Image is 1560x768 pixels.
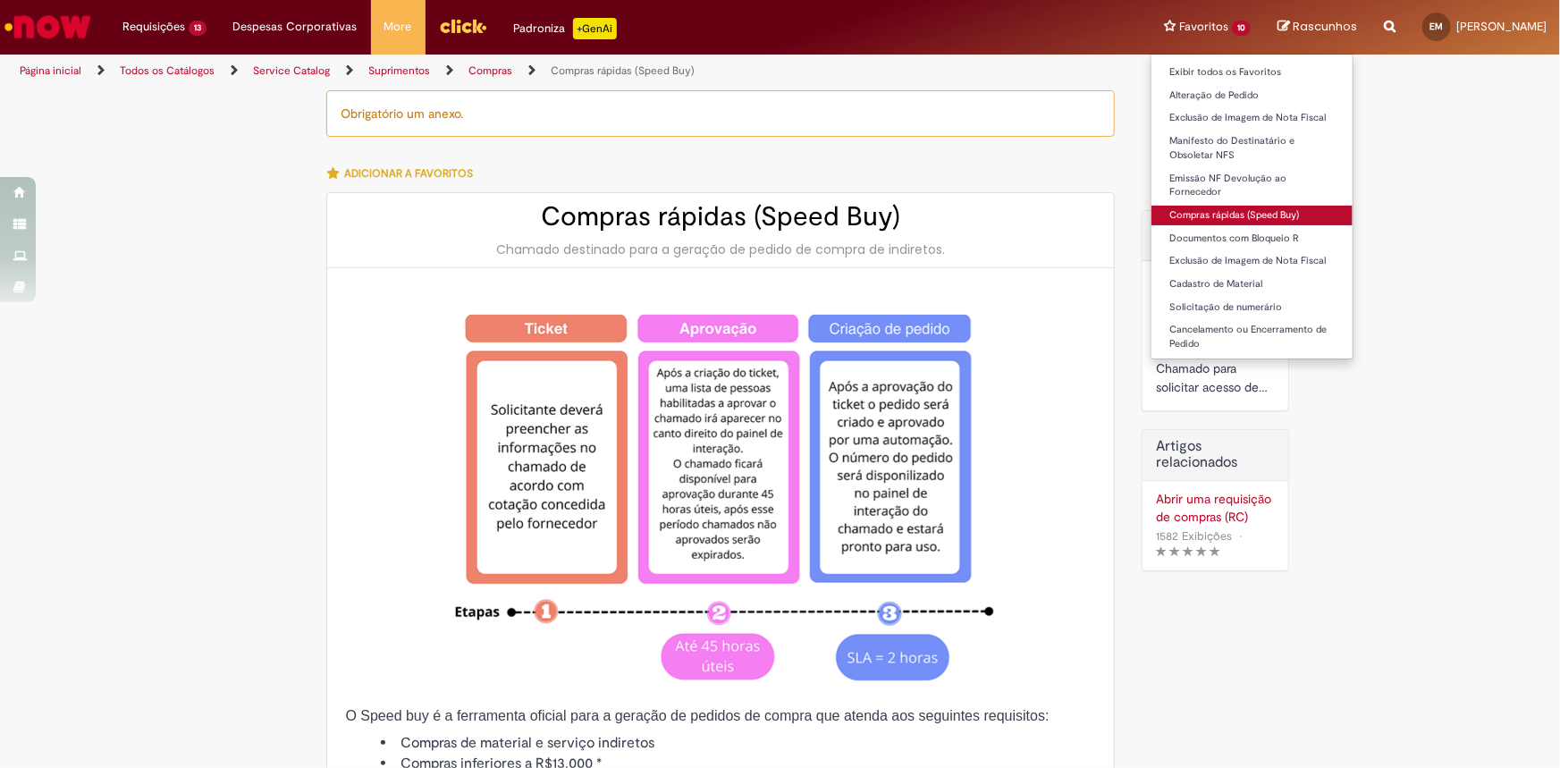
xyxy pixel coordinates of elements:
span: Rascunhos [1293,18,1357,35]
div: Ofertas Relacionadas [1142,210,1289,411]
span: 1582 Exibições [1156,528,1232,544]
a: Compras [468,63,512,78]
a: Exclusão de Imagem de Nota Fiscal [1151,108,1353,128]
h3: Artigos relacionados [1156,439,1275,470]
a: Compras rápidas (Speed Buy) [551,63,695,78]
a: Exibir todos os Favoritos [1151,63,1353,82]
ul: Favoritos [1151,54,1353,359]
span: [PERSON_NAME] [1456,19,1547,34]
span: Favoritos [1179,18,1228,36]
span: 10 [1232,21,1251,36]
h2: Compras rápidas (Speed Buy) [345,202,1096,232]
a: Documentos com Bloqueio R [1151,229,1353,249]
a: Alteração de Pedido [1151,86,1353,105]
div: Padroniza [514,18,617,39]
a: Exclusão de Imagem de Nota Fiscal [1151,251,1353,271]
ul: Trilhas de página [13,55,1026,88]
div: Chamado para solicitar acesso de aprovador ao ticket de Speed buy [1156,359,1275,397]
button: Adicionar a Favoritos [326,155,483,192]
span: More [384,18,412,36]
a: Emissão NF Devolução ao Fornecedor [1151,169,1353,202]
a: Solicitação de numerário [1151,298,1353,317]
a: Compras rápidas (Speed Buy) [1151,206,1353,225]
span: Adicionar a Favoritos [344,166,473,181]
span: • [1235,524,1246,548]
li: Compras de material e serviço indiretos [381,733,1096,754]
a: Cadastro de Material [1151,274,1353,294]
span: O Speed buy é a ferramenta oficial para a geração de pedidos de compra que atenda aos seguintes r... [345,708,1049,723]
a: Service Catalog [253,63,330,78]
span: Despesas Corporativas [233,18,358,36]
a: Cancelamento ou Encerramento de Pedido [1151,320,1353,353]
a: Manifesto do Destinatário e Obsoletar NFS [1151,131,1353,165]
a: Todos os Catálogos [120,63,215,78]
a: Página inicial [20,63,81,78]
span: EM [1430,21,1444,32]
div: Obrigatório um anexo. [326,90,1115,137]
span: Requisições [122,18,185,36]
img: click_logo_yellow_360x200.png [439,13,487,39]
img: ServiceNow [2,9,94,45]
a: Rascunhos [1278,19,1357,36]
p: +GenAi [573,18,617,39]
a: Suprimentos [368,63,430,78]
a: Abrir uma requisição de compras (RC) [1156,490,1275,526]
div: Chamado destinado para a geração de pedido de compra de indiretos. [345,241,1096,258]
span: 13 [189,21,207,36]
